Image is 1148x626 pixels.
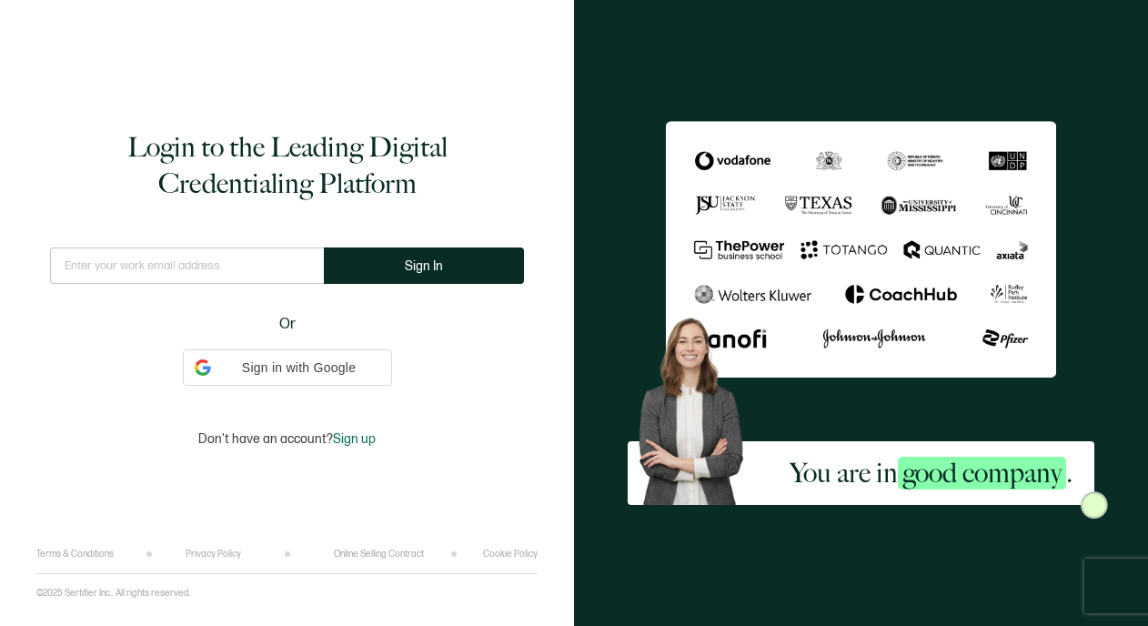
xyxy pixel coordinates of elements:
[483,549,538,560] a: Cookie Policy
[790,455,1072,491] h2: You are in .
[183,349,392,386] div: Sign in with Google
[50,129,524,202] h1: Login to the Leading Digital Credentialing Platform
[279,313,296,336] span: Or
[36,549,114,560] a: Terms & Conditions
[1081,491,1108,519] img: Sertifier Login
[628,308,768,505] img: Sertifier Login - You are in <span class="strong-h">good company</span>. Hero
[334,549,424,560] a: Online Selling Contract
[198,431,376,447] p: Don't have an account?
[50,247,324,284] input: Enter your work email address
[405,259,443,273] span: Sign In
[36,588,191,599] p: ©2025 Sertifier Inc.. All rights reserved.
[666,121,1055,378] img: Sertifier Login - You are in <span class="strong-h">good company</span>.
[186,549,241,560] a: Privacy Policy
[324,247,524,284] button: Sign In
[898,457,1066,490] span: good company
[218,358,380,378] span: Sign in with Google
[333,431,376,447] span: Sign up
